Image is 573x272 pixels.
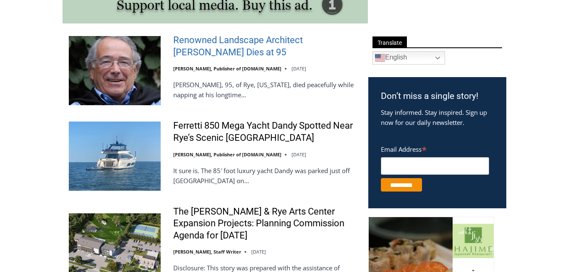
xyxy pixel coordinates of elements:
img: Ferretti 850 Mega Yacht Dandy Spotted Near Rye’s Scenic Parsonage Point [69,122,161,190]
span: Open Tues. - Sun. [PHONE_NUMBER] [3,86,82,118]
p: Stay informed. Stay inspired. Sign up now for our daily newsletter. [381,107,494,127]
a: [PERSON_NAME], Staff Writer [173,249,241,255]
a: [PERSON_NAME], Publisher of [DOMAIN_NAME] [173,151,281,158]
span: Intern @ [DOMAIN_NAME] [219,83,389,102]
h3: Don’t miss a single story! [381,90,494,103]
div: "[PERSON_NAME]'s draw is the fine variety of pristine raw fish kept on hand" [86,52,123,100]
a: [PERSON_NAME], Publisher of [DOMAIN_NAME] [173,65,281,72]
p: It sure is. The 85′ foot luxury yacht Dandy was parked just off [GEOGRAPHIC_DATA] on… [173,166,357,186]
div: Serving [GEOGRAPHIC_DATA] Since [DATE] [55,15,207,23]
img: en [375,53,385,63]
a: Renowned Landscape Architect [PERSON_NAME] Dies at 95 [173,34,357,58]
div: "At the 10am stand-up meeting, each intern gets a chance to take [PERSON_NAME] and the other inte... [212,0,396,81]
a: Intern @ [DOMAIN_NAME] [202,81,406,104]
a: Ferretti 850 Mega Yacht Dandy Spotted Near Rye’s Scenic [GEOGRAPHIC_DATA] [173,120,357,144]
a: The [PERSON_NAME] & Rye Arts Center Expansion Projects: Planning Commission Agenda for [DATE] [173,206,357,242]
h4: Book [PERSON_NAME]'s Good Humor for Your Event [255,9,292,32]
a: English [372,51,445,65]
label: Email Address [381,141,489,156]
a: Book [PERSON_NAME]'s Good Humor for Your Event [249,3,303,38]
span: Translate [372,36,407,48]
time: [DATE] [292,65,306,72]
time: [DATE] [251,249,266,255]
img: Renowned Landscape Architect Peter Rolland Dies at 95 [69,36,161,105]
time: [DATE] [292,151,306,158]
a: Open Tues. - Sun. [PHONE_NUMBER] [0,84,84,104]
img: s_800_809a2aa2-bb6e-4add-8b5e-749ad0704c34.jpeg [203,0,253,38]
p: [PERSON_NAME], 95, of Rye, [US_STATE], died peacefully while napping at his longtime… [173,80,357,100]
